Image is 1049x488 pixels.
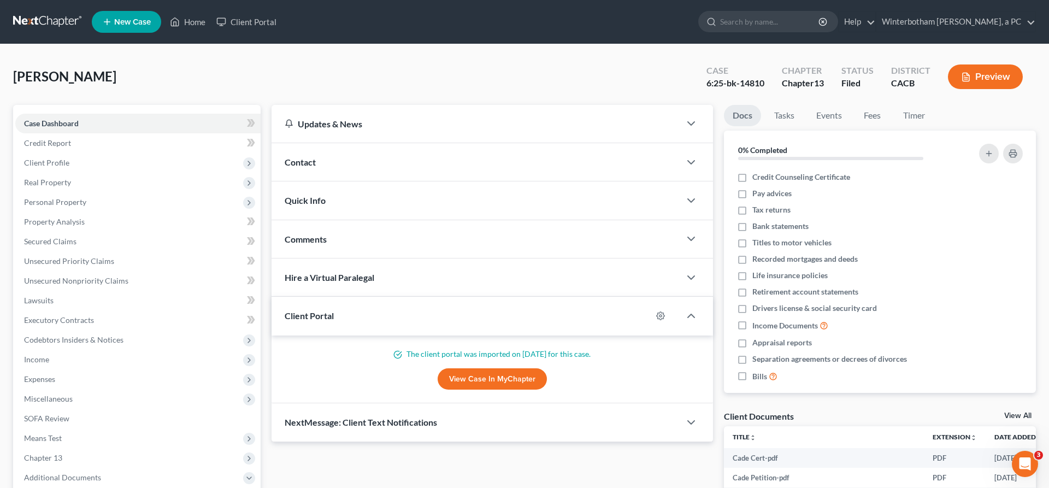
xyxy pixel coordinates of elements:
[24,374,55,384] span: Expenses
[891,64,930,77] div: District
[1004,412,1032,420] a: View All
[720,11,820,32] input: Search by name...
[782,77,824,90] div: Chapter
[765,105,803,126] a: Tasks
[948,64,1023,89] button: Preview
[15,114,261,133] a: Case Dashboard
[752,221,809,232] span: Bank statements
[438,368,547,390] a: View Case in MyChapter
[752,320,818,331] span: Income Documents
[841,77,874,90] div: Filed
[738,145,787,155] strong: 0% Completed
[24,158,69,167] span: Client Profile
[285,417,437,427] span: NextMessage: Client Text Notifications
[24,256,114,266] span: Unsecured Priority Claims
[15,310,261,330] a: Executory Contracts
[24,414,69,423] span: SOFA Review
[15,409,261,428] a: SOFA Review
[876,12,1035,32] a: Winterbotham [PERSON_NAME], a PC
[733,433,756,441] a: Titleunfold_more
[839,12,875,32] a: Help
[841,64,874,77] div: Status
[15,271,261,291] a: Unsecured Nonpriority Claims
[24,355,49,364] span: Income
[24,276,128,285] span: Unsecured Nonpriority Claims
[724,448,924,468] td: Cade Cert-pdf
[24,197,86,207] span: Personal Property
[24,217,85,226] span: Property Analysis
[706,77,764,90] div: 6:25-bk-14810
[1034,451,1043,460] span: 3
[285,118,667,130] div: Updates & News
[752,237,832,248] span: Titles to motor vehicles
[285,234,327,244] span: Comments
[164,12,211,32] a: Home
[752,354,907,364] span: Separation agreements or decrees of divorces
[750,434,756,441] i: unfold_more
[752,303,877,314] span: Drivers license & social security card
[24,335,123,344] span: Codebtors Insiders & Notices
[994,433,1044,441] a: Date Added expand_more
[970,434,977,441] i: unfold_more
[24,119,79,128] span: Case Dashboard
[24,394,73,403] span: Miscellaneous
[285,157,316,167] span: Contact
[211,12,282,32] a: Client Portal
[114,18,151,26] span: New Case
[285,195,326,205] span: Quick Info
[891,77,930,90] div: CACB
[15,291,261,310] a: Lawsuits
[1012,451,1038,477] iframe: Intercom live chat
[924,448,986,468] td: PDF
[752,371,767,382] span: Bills
[752,270,828,281] span: Life insurance policies
[855,105,890,126] a: Fees
[933,433,977,441] a: Extensionunfold_more
[285,349,700,360] p: The client portal was imported on [DATE] for this case.
[752,204,791,215] span: Tax returns
[24,178,71,187] span: Real Property
[894,105,934,126] a: Timer
[706,64,764,77] div: Case
[13,68,116,84] span: [PERSON_NAME]
[285,310,334,321] span: Client Portal
[752,188,792,199] span: Pay advices
[724,105,761,126] a: Docs
[808,105,851,126] a: Events
[24,315,94,325] span: Executory Contracts
[15,212,261,232] a: Property Analysis
[782,64,824,77] div: Chapter
[724,410,794,422] div: Client Documents
[24,296,54,305] span: Lawsuits
[285,272,374,283] span: Hire a Virtual Paralegal
[752,286,858,297] span: Retirement account statements
[24,138,71,148] span: Credit Report
[24,237,76,246] span: Secured Claims
[15,232,261,251] a: Secured Claims
[724,468,924,487] td: Cade Petition-pdf
[752,172,850,183] span: Credit Counseling Certificate
[752,337,812,348] span: Appraisal reports
[24,433,62,443] span: Means Test
[24,473,101,482] span: Additional Documents
[752,254,858,264] span: Recorded mortgages and deeds
[924,468,986,487] td: PDF
[15,133,261,153] a: Credit Report
[15,251,261,271] a: Unsecured Priority Claims
[24,453,62,462] span: Chapter 13
[814,78,824,88] span: 13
